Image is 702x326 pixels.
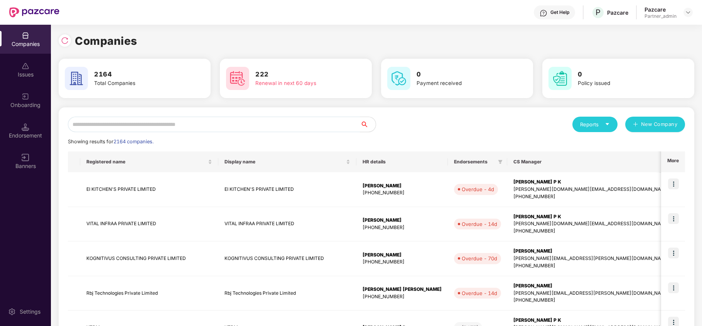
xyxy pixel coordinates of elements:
button: search [360,117,376,132]
div: [PHONE_NUMBER] [513,193,670,200]
span: Endorsements [454,159,495,165]
img: svg+xml;base64,PHN2ZyB4bWxucz0iaHR0cDovL3d3dy53My5vcmcvMjAwMC9zdmciIHdpZHRoPSI2MCIgaGVpZ2h0PSI2MC... [387,67,410,90]
img: svg+xml;base64,PHN2ZyB4bWxucz0iaHR0cDovL3d3dy53My5vcmcvMjAwMC9zdmciIHdpZHRoPSI2MCIgaGVpZ2h0PSI2MC... [548,67,572,90]
td: KOGNITIVUS CONSULTING PRIVATE LIMITED [80,241,218,276]
img: icon [668,213,679,224]
div: [PHONE_NUMBER] [513,262,670,270]
h3: 222 [255,70,346,80]
div: [PERSON_NAME] [363,182,442,190]
div: [PERSON_NAME] P K [513,317,670,324]
div: [PERSON_NAME][EMAIL_ADDRESS][PERSON_NAME][DOMAIN_NAME] [513,255,670,262]
img: svg+xml;base64,PHN2ZyBpZD0iUmVsb2FkLTMyeDMyIiB4bWxucz0iaHR0cDovL3d3dy53My5vcmcvMjAwMC9zdmciIHdpZH... [61,37,69,44]
div: [PHONE_NUMBER] [513,297,670,304]
img: icon [668,178,679,189]
div: Total Companies [94,79,185,87]
button: plusNew Company [625,117,685,132]
div: Overdue - 14d [462,289,497,297]
img: svg+xml;base64,PHN2ZyB3aWR0aD0iMTYiIGhlaWdodD0iMTYiIHZpZXdCb3g9IjAgMCAxNiAxNiIgZmlsbD0ibm9uZSIgeG... [22,154,29,161]
img: svg+xml;base64,PHN2ZyB4bWxucz0iaHR0cDovL3d3dy53My5vcmcvMjAwMC9zdmciIHdpZHRoPSI2MCIgaGVpZ2h0PSI2MC... [226,67,249,90]
div: [PERSON_NAME][DOMAIN_NAME][EMAIL_ADDRESS][DOMAIN_NAME] [513,186,670,193]
span: caret-down [605,122,610,127]
td: KOGNITIVUS CONSULTING PRIVATE LIMITED [218,241,356,276]
span: plus [633,122,638,128]
h3: 2164 [94,70,185,80]
h1: Companies [75,32,137,49]
div: [PHONE_NUMBER] [363,224,442,231]
img: svg+xml;base64,PHN2ZyBpZD0iSXNzdWVzX2Rpc2FibGVkIiB4bWxucz0iaHR0cDovL3d3dy53My5vcmcvMjAwMC9zdmciIH... [22,62,29,70]
img: svg+xml;base64,PHN2ZyBpZD0iU2V0dGluZy0yMHgyMCIgeG1sbnM9Imh0dHA6Ly93d3cudzMub3JnLzIwMDAvc3ZnIiB3aW... [8,308,16,316]
div: Overdue - 14d [462,220,497,228]
div: Settings [17,308,43,316]
div: Reports [580,121,610,128]
div: Pazcare [645,6,677,13]
div: Policy issued [578,79,669,87]
div: Partner_admin [645,13,677,19]
div: [PERSON_NAME][DOMAIN_NAME][EMAIL_ADDRESS][DOMAIN_NAME] [513,220,670,228]
span: search [360,121,376,127]
span: Registered name [86,159,206,165]
img: svg+xml;base64,PHN2ZyB4bWxucz0iaHR0cDovL3d3dy53My5vcmcvMjAwMC9zdmciIHdpZHRoPSI2MCIgaGVpZ2h0PSI2MC... [65,67,88,90]
td: EI KITCHEN'S PRIVATE LIMITED [218,172,356,207]
th: HR details [356,151,448,172]
h3: 0 [417,70,508,80]
img: svg+xml;base64,PHN2ZyB3aWR0aD0iMTQuNSIgaGVpZ2h0PSIxNC41IiB2aWV3Qm94PSIwIDAgMTYgMTYiIGZpbGw9Im5vbm... [22,123,29,131]
td: Rbj Technologies Private Limited [80,276,218,311]
div: Payment received [417,79,508,87]
td: Rbj Technologies Private Limited [218,276,356,311]
span: Showing results for [68,139,154,144]
span: CS Manager [513,159,663,165]
th: Registered name [80,151,218,172]
div: Overdue - 70d [462,255,497,262]
td: VITAL INFRAA PRIVATE LIMITED [80,207,218,242]
h3: 0 [578,70,669,80]
div: [PHONE_NUMBER] [363,189,442,197]
td: VITAL INFRAA PRIVATE LIMITED [218,207,356,242]
div: [PERSON_NAME][EMAIL_ADDRESS][PERSON_NAME][DOMAIN_NAME] [513,290,670,297]
div: [PERSON_NAME] P K [513,178,670,186]
img: svg+xml;base64,PHN2ZyBpZD0iQ29tcGFuaWVzIiB4bWxucz0iaHR0cDovL3d3dy53My5vcmcvMjAwMC9zdmciIHdpZHRoPS... [22,32,29,39]
span: Display name [224,159,344,165]
th: Display name [218,151,356,172]
div: [PERSON_NAME] [513,248,670,255]
img: icon [668,282,679,293]
img: svg+xml;base64,PHN2ZyBpZD0iSGVscC0zMngzMiIgeG1sbnM9Imh0dHA6Ly93d3cudzMub3JnLzIwMDAvc3ZnIiB3aWR0aD... [540,9,547,17]
span: New Company [641,121,678,128]
img: New Pazcare Logo [9,7,59,17]
div: [PHONE_NUMBER] [363,258,442,266]
img: svg+xml;base64,PHN2ZyBpZD0iRHJvcGRvd24tMzJ4MzIiIHhtbG5zPSJodHRwOi8vd3d3LnczLm9yZy8yMDAwL3N2ZyIgd2... [685,9,691,15]
div: [PHONE_NUMBER] [363,293,442,301]
img: icon [668,248,679,258]
div: [PERSON_NAME] [363,251,442,259]
div: [PHONE_NUMBER] [513,228,670,235]
div: Pazcare [607,9,628,16]
span: 2164 companies. [113,139,154,144]
span: filter [496,157,504,166]
th: More [661,151,685,172]
span: filter [498,160,503,164]
div: [PERSON_NAME] [513,282,670,290]
td: EI KITCHEN'S PRIVATE LIMITED [80,172,218,207]
img: svg+xml;base64,PHN2ZyB3aWR0aD0iMjAiIGhlaWdodD0iMjAiIHZpZXdCb3g9IjAgMCAyMCAyMCIgZmlsbD0ibm9uZSIgeG... [22,93,29,100]
div: Get Help [550,9,569,15]
div: [PERSON_NAME] [363,217,442,224]
div: Overdue - 4d [462,185,494,193]
div: [PERSON_NAME] [PERSON_NAME] [363,286,442,293]
div: Renewal in next 60 days [255,79,346,87]
div: [PERSON_NAME] P K [513,213,670,221]
span: P [596,8,601,17]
